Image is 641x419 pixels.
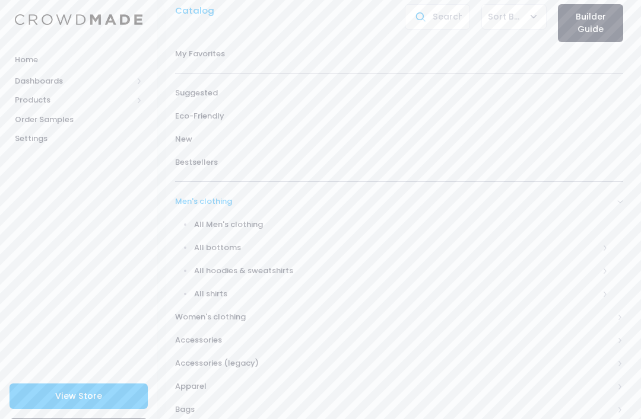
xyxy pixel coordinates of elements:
[175,156,623,168] span: Bestsellers
[175,127,623,151] a: New
[175,404,613,415] span: Bags
[160,213,623,236] a: All Men's clothing
[194,219,609,231] span: All Men's clothing
[558,4,623,42] a: Builder Guide
[175,104,623,127] a: Eco-Friendly
[481,4,547,30] span: Sort By Popular
[15,54,142,66] span: Home
[194,265,599,277] span: All hoodies & sweatshirts
[194,242,599,254] span: All bottoms
[15,133,142,145] span: Settings
[175,311,613,323] span: Women's clothing
[9,383,148,409] a: View Store
[175,151,623,174] a: Bestsellers
[175,48,623,60] span: My Favorites
[175,357,613,369] span: Accessories (legacy)
[15,14,142,25] img: Logo
[175,4,220,17] a: Catalog
[488,11,523,23] span: Sort By Popular
[175,110,623,122] span: Eco-Friendly
[15,114,142,126] span: Order Samples
[405,4,470,30] input: Search products
[55,390,102,402] span: View Store
[194,288,599,300] span: All shirts
[175,42,623,65] a: My Favorites
[175,380,613,392] span: Apparel
[15,94,132,106] span: Products
[175,133,623,145] span: New
[175,81,623,104] a: Suggested
[15,75,132,87] span: Dashboards
[175,334,613,346] span: Accessories
[175,196,613,207] span: Men's clothing
[175,87,623,99] span: Suggested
